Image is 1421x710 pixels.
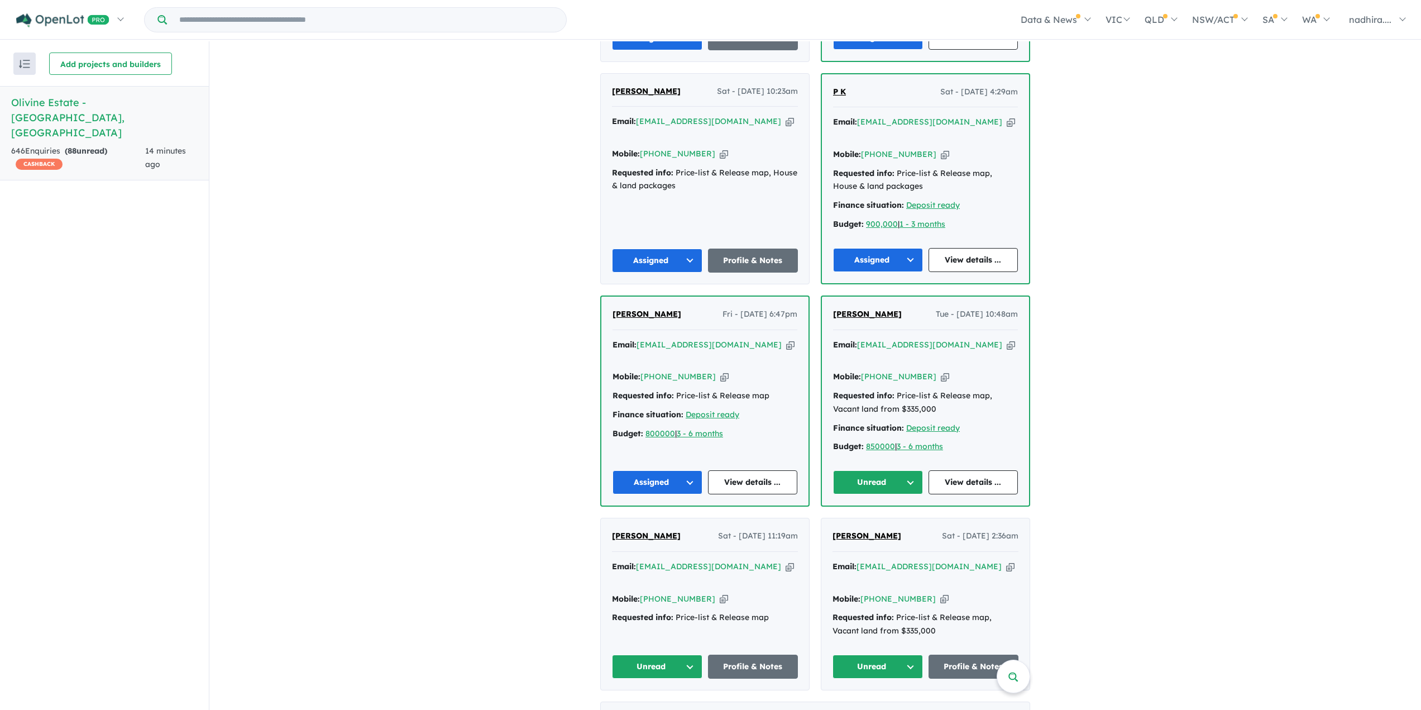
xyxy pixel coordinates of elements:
a: [PHONE_NUMBER] [640,371,716,382]
strong: Mobile: [613,371,640,382]
button: Copy [1007,339,1015,351]
h5: Olivine Estate - [GEOGRAPHIC_DATA] , [GEOGRAPHIC_DATA] [11,95,198,140]
div: Price-list & Release map, House & land packages [833,167,1018,194]
a: P K [833,85,846,99]
button: Assigned [613,470,702,494]
span: 14 minutes ago [145,146,186,169]
button: Add projects and builders [49,53,172,75]
button: Copy [1007,116,1015,128]
span: [PERSON_NAME] [833,309,902,319]
button: Copy [941,371,949,383]
a: 850000 [866,441,895,451]
strong: ( unread) [65,146,107,156]
span: Sat - [DATE] 11:19am [718,530,798,543]
a: View details ... [929,248,1018,272]
span: nadhira.... [1349,14,1391,25]
div: Price-list & Release map, Vacant land from $335,000 [832,611,1018,638]
a: [PERSON_NAME] [612,85,681,98]
strong: Email: [833,117,857,127]
strong: Finance situation: [833,200,904,210]
div: Price-list & Release map [612,611,798,625]
strong: Email: [832,561,857,571]
a: View details ... [708,470,798,494]
a: 1 - 3 months [900,219,945,229]
a: 3 - 6 months [897,441,943,451]
button: Copy [941,149,949,160]
a: [EMAIL_ADDRESS][DOMAIN_NAME] [857,340,1002,350]
span: [PERSON_NAME] [832,531,901,541]
button: Copy [786,116,794,127]
button: Unread [833,470,923,494]
span: Tue - [DATE] 10:48am [936,308,1018,321]
strong: Mobile: [833,371,861,382]
div: | [833,218,1018,231]
div: Price-list & Release map, House & land packages [612,166,798,193]
button: Assigned [612,249,702,273]
a: [PHONE_NUMBER] [861,149,936,159]
button: Copy [786,561,794,573]
div: 646 Enquir ies [11,145,145,171]
a: [EMAIL_ADDRESS][DOMAIN_NAME] [637,340,782,350]
button: Copy [720,593,728,605]
span: [PERSON_NAME] [613,309,681,319]
div: Price-list & Release map [613,389,797,403]
img: sort.svg [19,60,30,68]
strong: Budget: [833,441,864,451]
div: | [833,440,1018,454]
button: Assigned [833,248,923,272]
a: 3 - 6 months [677,428,723,439]
a: [PERSON_NAME] [613,308,681,321]
a: [PERSON_NAME] [833,308,902,321]
span: 88 [68,146,76,156]
strong: Mobile: [832,594,860,604]
u: Deposit ready [686,409,739,420]
a: [PHONE_NUMBER] [640,594,715,604]
button: Unread [832,655,923,679]
input: Try estate name, suburb, builder or developer [169,8,564,32]
a: [PHONE_NUMBER] [861,371,936,382]
a: [EMAIL_ADDRESS][DOMAIN_NAME] [857,117,1002,127]
button: Unread [612,655,702,679]
button: Copy [720,148,728,160]
strong: Mobile: [612,594,640,604]
button: Copy [786,339,795,351]
span: Fri - [DATE] 6:47pm [723,308,797,321]
a: [PERSON_NAME] [612,530,681,543]
img: Openlot PRO Logo White [16,13,109,27]
strong: Email: [612,561,636,571]
a: Profile & Notes [708,655,798,679]
strong: Requested info: [833,168,894,178]
span: [PERSON_NAME] [612,86,681,96]
a: [PERSON_NAME] [832,530,901,543]
strong: Email: [612,116,636,126]
a: Deposit ready [906,200,960,210]
u: 900,000 [866,219,898,229]
strong: Requested info: [833,390,894,401]
span: P K [833,87,846,97]
strong: Requested info: [612,168,673,178]
a: Deposit ready [906,423,960,433]
span: [PERSON_NAME] [612,531,681,541]
strong: Requested info: [832,612,894,622]
div: | [613,427,797,441]
strong: Mobile: [612,149,640,159]
a: [PHONE_NUMBER] [860,594,936,604]
div: Price-list & Release map, Vacant land from $335,000 [833,389,1018,416]
span: CASHBACK [16,159,63,170]
a: Profile & Notes [708,249,798,273]
strong: Requested info: [613,390,674,401]
span: Sat - [DATE] 10:23am [717,85,798,98]
button: Copy [720,371,729,383]
a: [PHONE_NUMBER] [640,149,715,159]
strong: Budget: [833,219,864,229]
strong: Email: [613,340,637,350]
u: 800000 [645,428,675,439]
a: Profile & Notes [929,655,1019,679]
a: [EMAIL_ADDRESS][DOMAIN_NAME] [636,561,781,571]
